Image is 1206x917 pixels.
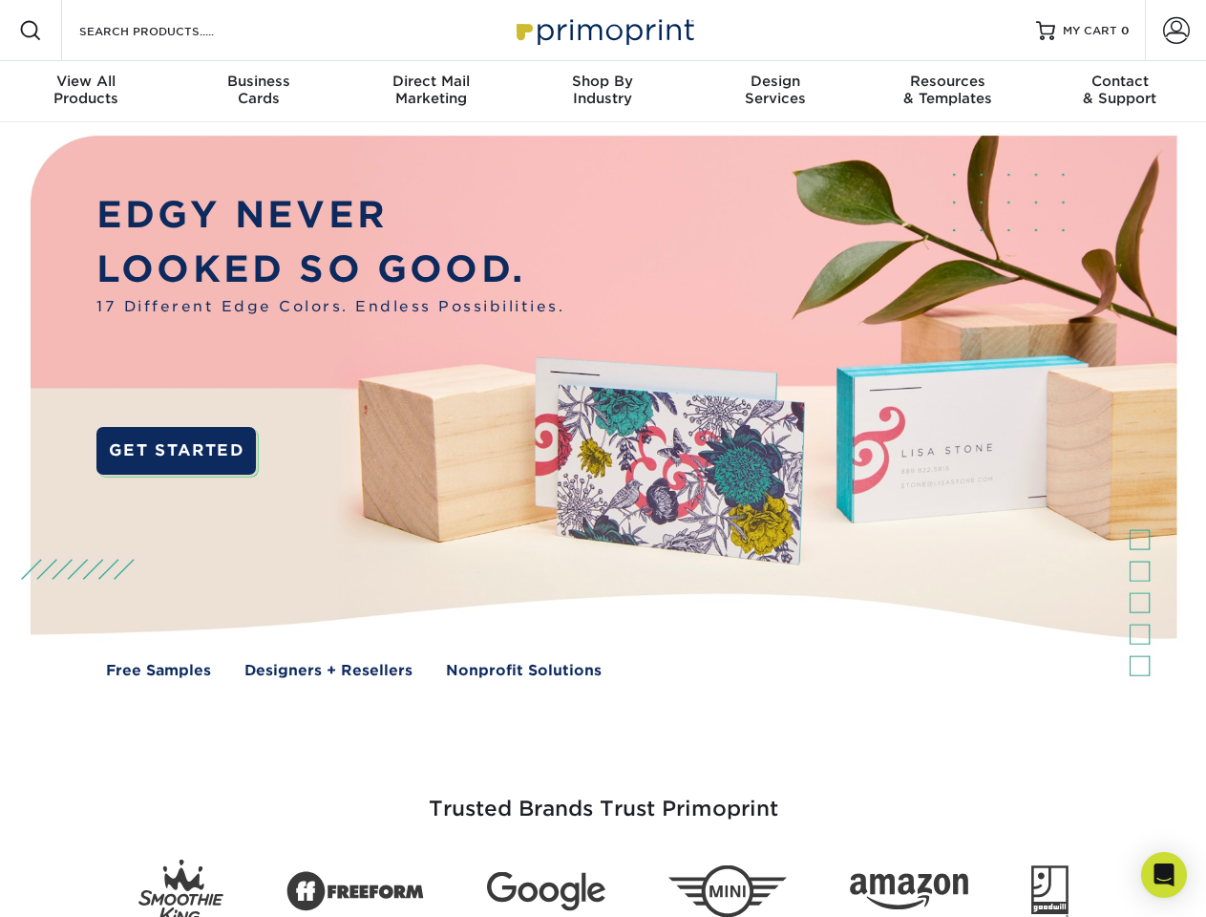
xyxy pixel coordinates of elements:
span: Business [172,73,344,90]
a: Nonprofit Solutions [446,660,602,682]
h3: Trusted Brands Trust Primoprint [45,751,1162,844]
span: Direct Mail [345,73,517,90]
a: BusinessCards [172,61,344,122]
a: GET STARTED [96,427,256,475]
div: Cards [172,73,344,107]
p: LOOKED SO GOOD. [96,243,564,297]
a: DesignServices [689,61,861,122]
span: Shop By [517,73,688,90]
img: Primoprint [508,10,699,51]
span: MY CART [1063,23,1117,39]
div: Industry [517,73,688,107]
img: Amazon [850,874,968,910]
a: Free Samples [106,660,211,682]
iframe: Google Customer Reviews [5,859,162,910]
img: Google [487,872,605,911]
img: Goodwill [1031,865,1068,917]
div: Open Intercom Messenger [1141,852,1187,898]
div: Services [689,73,861,107]
span: Contact [1034,73,1206,90]
div: & Templates [861,73,1033,107]
div: & Support [1034,73,1206,107]
span: Resources [861,73,1033,90]
span: 0 [1121,24,1130,37]
div: Marketing [345,73,517,107]
a: Shop ByIndustry [517,61,688,122]
a: Designers + Resellers [244,660,413,682]
p: EDGY NEVER [96,188,564,243]
input: SEARCH PRODUCTS..... [77,19,264,42]
a: Resources& Templates [861,61,1033,122]
a: Direct MailMarketing [345,61,517,122]
a: Contact& Support [1034,61,1206,122]
span: Design [689,73,861,90]
span: 17 Different Edge Colors. Endless Possibilities. [96,296,564,318]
